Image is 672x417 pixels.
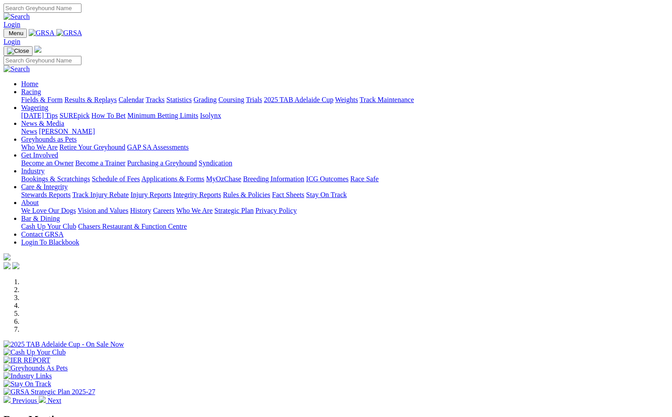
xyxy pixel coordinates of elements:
[4,397,39,404] a: Previous
[4,340,124,348] img: 2025 TAB Adelaide Cup - On Sale Now
[4,253,11,260] img: logo-grsa-white.png
[56,29,82,37] img: GRSA
[4,380,51,388] img: Stay On Track
[21,96,63,103] a: Fields & Form
[21,191,70,198] a: Stewards Reports
[78,223,187,230] a: Chasers Restaurant & Function Centre
[21,112,58,119] a: [DATE] Tips
[78,207,128,214] a: Vision and Values
[21,199,39,206] a: About
[64,96,117,103] a: Results & Replays
[21,159,668,167] div: Get Involved
[21,207,668,215] div: About
[4,364,68,372] img: Greyhounds As Pets
[360,96,414,103] a: Track Maintenance
[9,30,23,37] span: Menu
[153,207,174,214] a: Careers
[21,104,48,111] a: Wagering
[4,13,30,21] img: Search
[350,175,378,183] a: Race Safe
[59,143,126,151] a: Retire Your Greyhound
[21,128,668,135] div: News & Media
[194,96,217,103] a: Grading
[21,112,668,120] div: Wagering
[246,96,262,103] a: Trials
[59,112,89,119] a: SUREpick
[21,143,58,151] a: Who We Are
[4,356,50,364] img: IER REPORT
[21,215,60,222] a: Bar & Dining
[4,21,20,28] a: Login
[335,96,358,103] a: Weights
[272,191,304,198] a: Fact Sheets
[130,191,171,198] a: Injury Reports
[127,143,189,151] a: GAP SA Assessments
[21,238,79,246] a: Login To Blackbook
[4,38,20,45] a: Login
[21,230,63,238] a: Contact GRSA
[264,96,333,103] a: 2025 TAB Adelaide Cup
[21,191,668,199] div: Care & Integrity
[72,191,129,198] a: Track Injury Rebate
[21,207,76,214] a: We Love Our Dogs
[34,46,41,53] img: logo-grsa-white.png
[4,65,30,73] img: Search
[75,159,126,167] a: Become a Trainer
[39,396,46,403] img: chevron-right-pager-white.svg
[200,112,221,119] a: Isolynx
[130,207,151,214] a: History
[306,175,348,183] a: ICG Outcomes
[21,223,668,230] div: Bar & Dining
[21,135,77,143] a: Greyhounds as Pets
[92,112,126,119] a: How To Bet
[21,96,668,104] div: Racing
[21,159,74,167] a: Become an Owner
[173,191,221,198] a: Integrity Reports
[4,396,11,403] img: chevron-left-pager-white.svg
[4,56,81,65] input: Search
[21,88,41,95] a: Racing
[176,207,213,214] a: Who We Are
[206,175,241,183] a: MyOzChase
[127,159,197,167] a: Purchasing a Greyhound
[146,96,165,103] a: Tracks
[214,207,254,214] a: Strategic Plan
[21,183,68,190] a: Care & Integrity
[4,46,33,56] button: Toggle navigation
[21,175,668,183] div: Industry
[48,397,61,404] span: Next
[12,262,19,269] img: twitter.svg
[39,397,61,404] a: Next
[127,112,198,119] a: Minimum Betting Limits
[223,191,270,198] a: Rules & Policies
[21,223,76,230] a: Cash Up Your Club
[21,128,37,135] a: News
[21,120,64,127] a: News & Media
[4,388,95,396] img: GRSA Strategic Plan 2025-27
[12,397,37,404] span: Previous
[199,159,232,167] a: Syndication
[4,348,66,356] img: Cash Up Your Club
[141,175,204,183] a: Applications & Forms
[306,191,347,198] a: Stay On Track
[4,262,11,269] img: facebook.svg
[21,151,58,159] a: Get Involved
[166,96,192,103] a: Statistics
[4,4,81,13] input: Search
[21,80,38,88] a: Home
[4,29,27,38] button: Toggle navigation
[243,175,304,183] a: Breeding Information
[218,96,244,103] a: Coursing
[29,29,55,37] img: GRSA
[255,207,297,214] a: Privacy Policy
[118,96,144,103] a: Calendar
[39,128,95,135] a: [PERSON_NAME]
[21,175,90,183] a: Bookings & Scratchings
[92,175,140,183] a: Schedule of Fees
[4,372,52,380] img: Industry Links
[7,48,29,55] img: Close
[21,143,668,151] div: Greyhounds as Pets
[21,167,44,175] a: Industry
